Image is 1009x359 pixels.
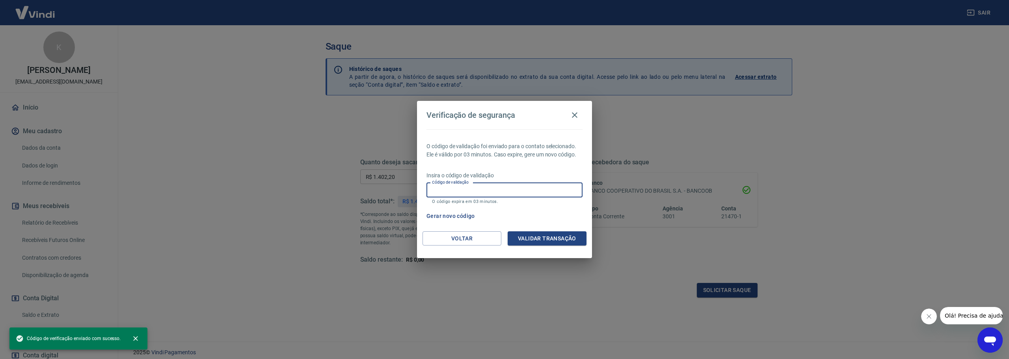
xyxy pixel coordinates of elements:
h4: Verificação de segurança [426,110,515,120]
button: Validar transação [508,231,586,246]
p: O código expira em 03 minutos. [432,199,577,204]
button: Gerar novo código [423,209,478,223]
p: O código de validação foi enviado para o contato selecionado. Ele é válido por 03 minutos. Caso e... [426,142,583,159]
iframe: Fechar mensagem [921,309,937,324]
span: Olá! Precisa de ajuda? [5,6,66,12]
button: Voltar [423,231,501,246]
iframe: Mensagem da empresa [940,307,1003,324]
p: Insira o código de validação [426,171,583,180]
label: Código de validação [432,179,469,185]
span: Código de verificação enviado com sucesso. [16,335,121,342]
button: close [127,330,144,347]
iframe: Botão para abrir a janela de mensagens [977,327,1003,353]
